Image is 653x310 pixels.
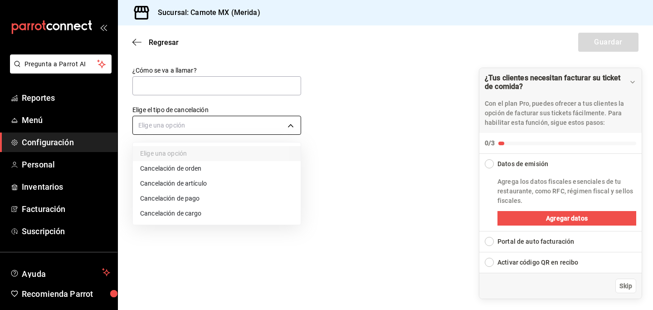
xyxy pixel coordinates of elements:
[485,138,495,148] div: 0/3
[619,281,632,291] span: Skip
[479,68,642,133] div: Drag to move checklist
[479,68,642,299] div: ¿Tus clientes necesitan facturar su ticket de comida?
[479,252,642,273] button: Expand Checklist
[497,237,574,246] div: Portal de auto facturación
[133,206,301,221] li: Cancelación de cargo
[479,231,642,252] button: Expand Checklist
[485,74,629,91] div: ¿Tus clientes necesitan facturar su ticket de comida?
[497,177,636,206] p: Agrega los datos fiscales esenciales de tu restaurante, como RFC, régimen fiscal y sellos fiscales.
[479,68,642,153] button: Collapse Checklist
[546,214,588,223] span: Agregar datos
[497,258,579,267] div: Activar código QR en recibo
[133,161,301,176] li: Cancelación de orden
[479,154,642,169] button: Collapse Checklist
[133,191,301,206] li: Cancelación de pago
[485,99,636,128] p: Con el plan Pro, puedes ofrecer a tus clientes la opción de facturar sus tickets fácilmente. Para...
[133,176,301,191] li: Cancelación de artículo
[497,159,548,169] div: Datos de emisión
